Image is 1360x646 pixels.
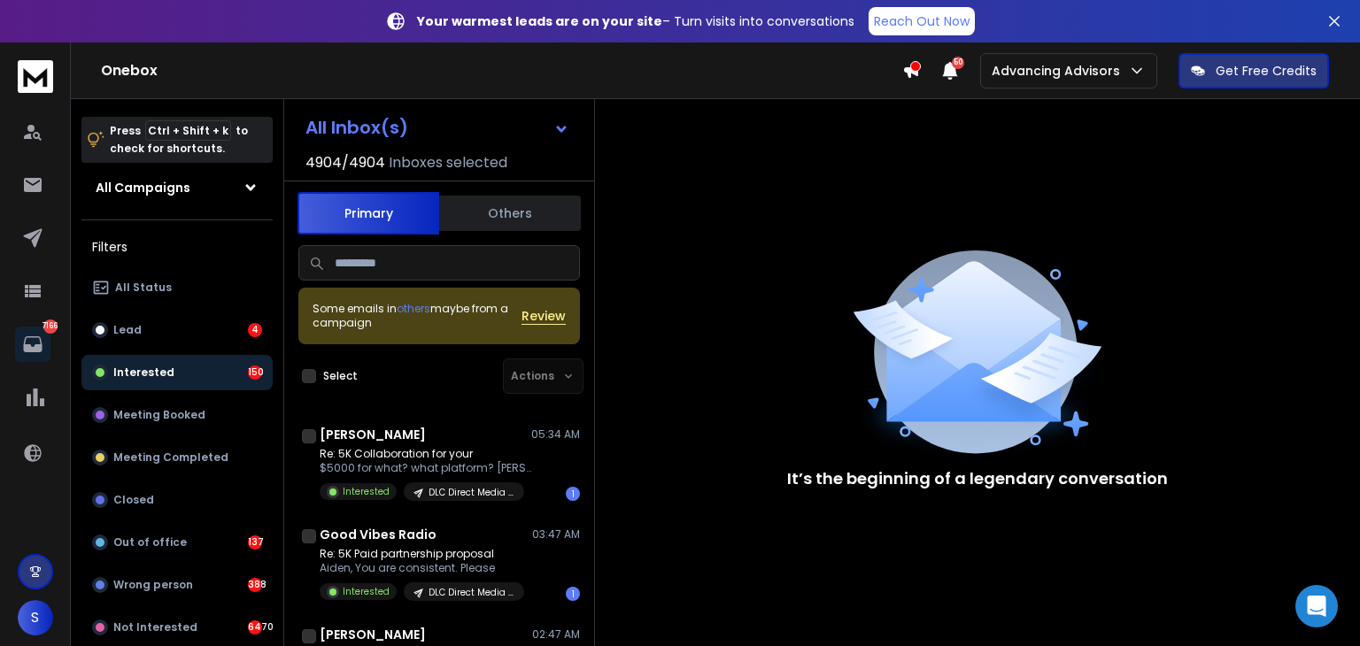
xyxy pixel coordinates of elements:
[323,369,358,383] label: Select
[15,327,50,362] a: 7166
[113,578,193,592] p: Wrong person
[96,179,190,196] h1: All Campaigns
[113,408,205,422] p: Meeting Booked
[531,427,580,442] p: 05:34 AM
[81,270,273,305] button: All Status
[291,110,583,145] button: All Inbox(s)
[81,312,273,348] button: Lead4
[248,365,262,380] div: 150
[113,535,187,550] p: Out of office
[81,482,273,518] button: Closed
[81,440,273,475] button: Meeting Completed
[115,281,172,295] p: All Status
[248,620,262,634] div: 6470
[313,302,522,330] div: Some emails in maybe from a campaign
[43,319,58,334] p: 7166
[874,12,970,30] p: Reach Out Now
[532,527,580,542] p: 03:47 AM
[81,567,273,603] button: Wrong person388
[992,62,1127,80] p: Advancing Advisors
[18,600,53,635] button: S
[81,610,273,645] button: Not Interested6470
[952,57,964,69] span: 50
[81,525,273,560] button: Out of office137
[397,301,430,316] span: others
[522,307,566,325] button: Review
[81,170,273,205] button: All Campaigns
[320,461,532,475] p: $5000 for what? what platform? [PERSON_NAME] Sent from
[305,152,385,173] span: 4904 / 4904
[297,192,439,235] button: Primary
[429,586,514,599] p: DLC Direct Media Buy [DATE]
[343,485,390,498] p: Interested
[787,466,1168,491] p: It’s the beginning of a legendary conversation
[320,626,426,643] h1: [PERSON_NAME]
[113,450,228,465] p: Meeting Completed
[113,620,197,634] p: Not Interested
[566,587,580,601] div: 1
[248,578,262,592] div: 388
[18,60,53,93] img: logo
[417,12,662,30] strong: Your warmest leads are on your site
[248,323,262,337] div: 4
[113,323,142,337] p: Lead
[113,365,174,380] p: Interested
[429,486,514,499] p: DLC Direct Media Buy [DATE]
[320,561,524,575] p: Aiden, You are consistent. Please
[113,493,154,507] p: Closed
[320,547,524,561] p: Re: 5K Paid partnership proposal
[869,7,975,35] a: Reach Out Now
[389,152,507,173] h3: Inboxes selected
[1295,585,1338,627] div: Open Intercom Messenger
[320,447,532,461] p: Re: 5K Collaboration for your
[320,426,426,443] h1: [PERSON_NAME]
[145,120,231,141] span: Ctrl + Shift + k
[1178,53,1329,88] button: Get Free Credits
[417,12,854,30] p: – Turn visits into conversations
[110,122,248,158] p: Press to check for shortcuts.
[343,585,390,598] p: Interested
[101,60,902,81] h1: Onebox
[81,397,273,433] button: Meeting Booked
[81,355,273,390] button: Interested150
[81,235,273,259] h3: Filters
[566,487,580,501] div: 1
[1216,62,1317,80] p: Get Free Credits
[439,194,581,233] button: Others
[320,526,437,543] h1: Good Vibes Radio
[532,627,580,642] p: 02:47 AM
[305,119,408,136] h1: All Inbox(s)
[248,535,262,550] div: 137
